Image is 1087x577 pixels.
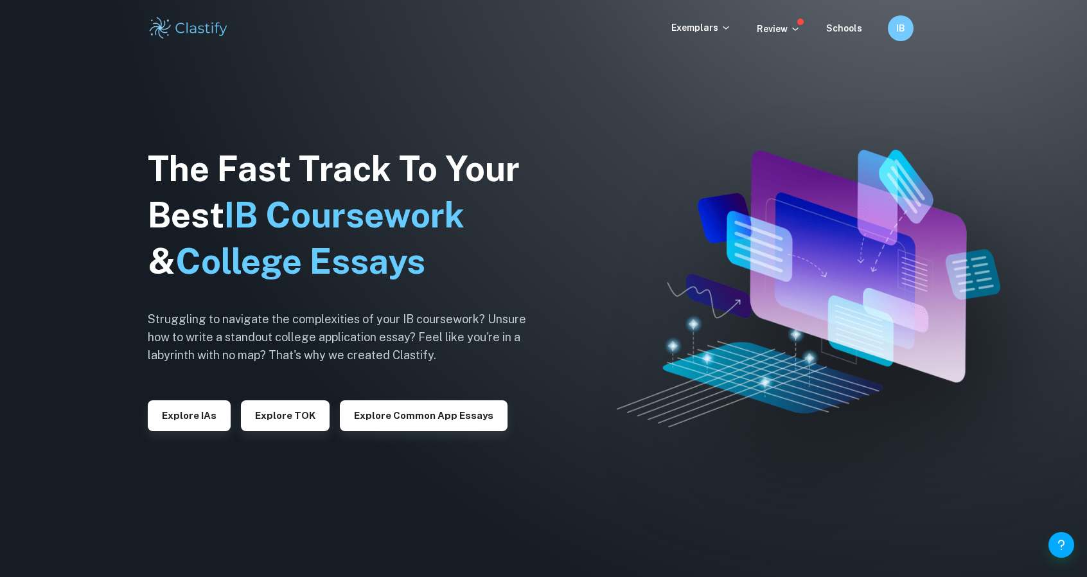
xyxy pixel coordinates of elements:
[148,400,231,431] button: Explore IAs
[148,15,229,41] img: Clastify logo
[148,310,546,364] h6: Struggling to navigate the complexities of your IB coursework? Unsure how to write a standout col...
[671,21,731,35] p: Exemplars
[826,23,862,33] a: Schools
[888,15,914,41] button: IB
[1048,532,1074,558] button: Help and Feedback
[175,241,425,281] span: College Essays
[340,409,508,421] a: Explore Common App essays
[757,22,800,36] p: Review
[148,146,546,285] h1: The Fast Track To Your Best &
[894,21,908,35] h6: IB
[241,400,330,431] button: Explore TOK
[617,150,1000,427] img: Clastify hero
[148,409,231,421] a: Explore IAs
[241,409,330,421] a: Explore TOK
[224,195,464,235] span: IB Coursework
[340,400,508,431] button: Explore Common App essays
